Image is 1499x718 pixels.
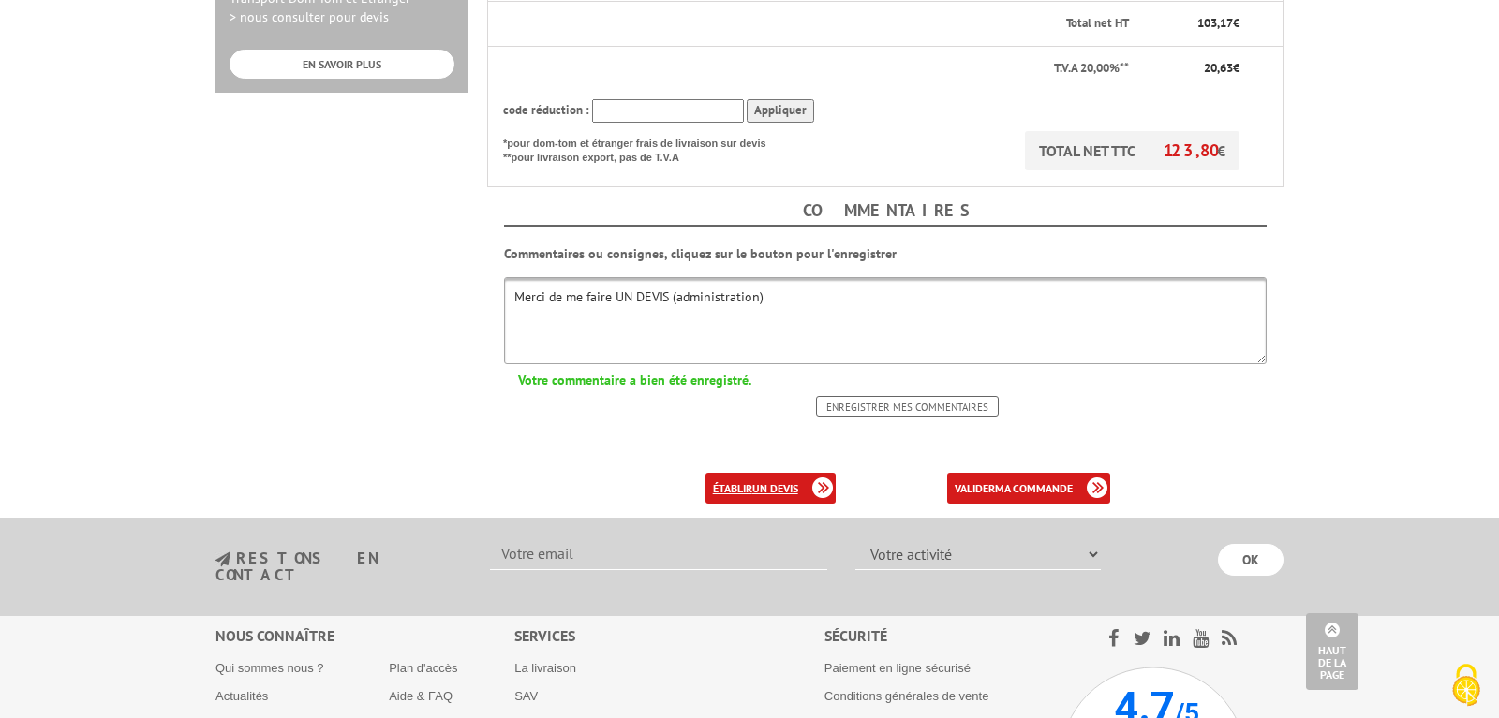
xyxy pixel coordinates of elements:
b: Votre commentaire a bien été enregistré. [518,372,751,388]
h3: restons en contact [215,550,462,583]
a: Actualités [215,689,268,703]
b: un devis [752,481,798,495]
p: *pour dom-tom et étranger frais de livraison sur devis **pour livraison export, pas de T.V.A [503,131,784,166]
div: Services [514,625,824,647]
a: La livraison [514,661,576,675]
a: SAV [514,689,538,703]
span: 20,63 [1204,60,1233,76]
input: Enregistrer mes commentaires [816,396,999,417]
a: Plan d'accès [389,661,457,675]
a: Aide & FAQ [389,689,453,703]
p: TOTAL NET TTC € [1025,131,1239,170]
a: Haut de la page [1306,613,1358,690]
a: Conditions générales de vente [824,689,989,703]
input: Appliquer [747,99,814,123]
p: € [1146,60,1239,78]
span: > nous consulter pour devis [230,8,389,25]
div: Nous connaître [215,625,514,647]
b: Commentaires ou consignes, cliquez sur le bouton pour l'enregistrer [504,245,897,262]
b: ma commande [995,481,1073,495]
a: EN SAVOIR PLUS [230,50,454,79]
span: 103,17 [1197,15,1233,31]
div: Sécurité [824,625,1060,647]
p: € [1146,15,1239,33]
a: Paiement en ligne sécurisé [824,661,971,675]
input: Votre email [490,538,827,570]
p: T.V.A 20,00%** [503,60,1129,78]
textarea: Merci de me faire UN DEVIS (administration) [504,277,1267,364]
input: OK [1218,544,1284,576]
h4: Commentaires [504,197,1267,227]
span: 123,80 [1164,139,1217,161]
img: Cookies (fenêtre modale) [1443,662,1490,709]
a: Qui sommes nous ? [215,661,324,675]
a: validerma commande [947,473,1110,504]
p: Total net HT [503,15,1129,33]
img: newsletter.jpg [215,551,230,567]
a: établirun devis [705,473,836,504]
span: code réduction : [503,102,589,118]
button: Cookies (fenêtre modale) [1433,654,1499,718]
